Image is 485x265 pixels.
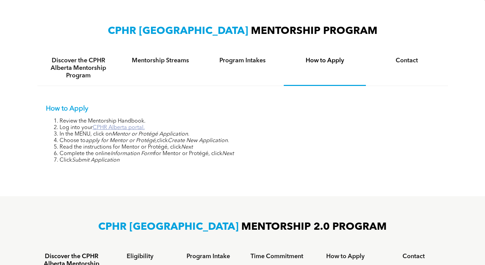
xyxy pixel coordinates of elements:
p: How to Apply [46,105,439,113]
em: Information Form [111,151,154,156]
em: Next [181,144,193,150]
h4: How to Apply [290,57,360,64]
h4: Contact [386,253,442,260]
a: CPHR Alberta portal. [93,125,145,130]
li: Read the instructions for Mentor or Protégé, click [60,144,439,151]
h4: Program Intakes [208,57,278,64]
span: MENTORSHIP PROGRAM [251,26,378,36]
li: Review the Mentorship Handbook. [60,118,439,125]
span: CPHR [GEOGRAPHIC_DATA] [108,26,248,36]
h4: Time Commitment [249,253,305,260]
h4: How to Apply [317,253,373,260]
li: Choose to click [60,138,439,144]
span: CPHR [GEOGRAPHIC_DATA] [98,222,239,232]
li: Log into your [60,125,439,131]
h4: Mentorship Streams [126,57,195,64]
span: MENTORSHIP 2.0 PROGRAM [241,222,387,232]
em: Mentor or Protégé Application. [112,131,189,137]
em: Create New Application. [168,138,229,143]
h4: Program Intake [180,253,237,260]
li: Click [60,157,439,164]
li: Complete the online for Mentor or Protégé, click [60,151,439,157]
h4: Discover the CPHR Alberta Mentorship Program [43,57,113,79]
h4: Contact [372,57,442,64]
li: In the MENU, click on [60,131,439,138]
em: apply for Mentor or Protégé, [86,138,157,143]
em: Submit Application [72,157,119,163]
h4: Eligibility [112,253,168,260]
em: Next [222,151,234,156]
